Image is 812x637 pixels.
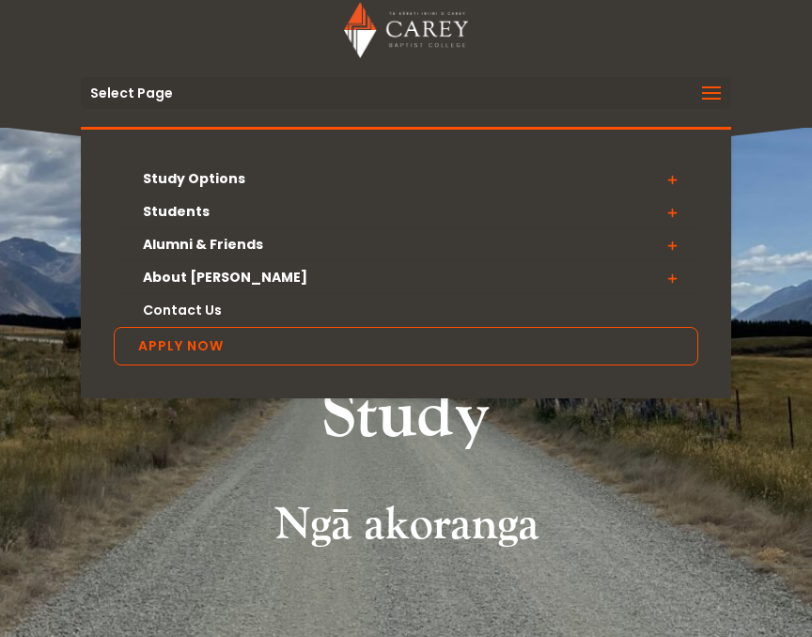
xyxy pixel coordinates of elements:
span: Select Page [90,86,173,100]
h2: Ngā akoranga [81,498,730,562]
h1: Study [81,372,730,470]
a: Alumni & Friends [114,228,698,261]
a: Apply Now [114,327,698,366]
a: Students [114,195,698,228]
a: About [PERSON_NAME] [114,261,698,294]
a: Contact Us [114,294,698,327]
img: Carey Baptist College [344,2,467,58]
a: Study Options [114,163,698,195]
